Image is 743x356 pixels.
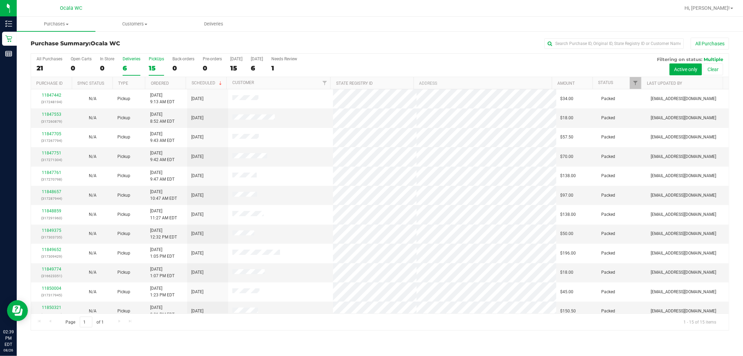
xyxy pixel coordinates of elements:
[35,118,68,125] p: (317260879)
[117,308,130,315] span: Pickup
[89,269,96,276] button: N/A
[602,134,616,141] span: Packed
[271,64,297,72] div: 1
[35,157,68,163] p: (317271304)
[657,56,702,62] span: Filtering on status:
[60,5,82,11] span: Ocala WC
[670,63,702,75] button: Active only
[100,56,114,61] div: In Store
[42,93,61,98] a: 11847442
[336,81,373,86] a: State Registry ID
[89,251,96,256] span: Not Applicable
[42,151,61,156] a: 11847751
[602,211,616,218] span: Packed
[651,289,716,295] span: [EMAIL_ADDRESS][DOMAIN_NAME]
[89,154,96,159] span: Not Applicable
[651,115,716,121] span: [EMAIL_ADDRESS][DOMAIN_NAME]
[149,56,164,61] div: PickUps
[544,38,684,49] input: Search Purchase ID, Original ID, State Registry ID or Customer Name...
[17,21,95,27] span: Purchases
[195,21,233,27] span: Deliveries
[651,230,716,237] span: [EMAIL_ADDRESS][DOMAIN_NAME]
[42,247,61,252] a: 11849652
[691,38,729,50] button: All Purchases
[230,64,242,72] div: 15
[118,81,128,86] a: Type
[174,17,253,31] a: Deliveries
[117,250,130,257] span: Pickup
[42,189,61,194] a: 11848657
[602,96,616,102] span: Packed
[35,176,68,183] p: (317270798)
[89,211,96,218] button: N/A
[89,250,96,257] button: N/A
[117,115,130,121] span: Pickup
[678,317,722,327] span: 1 - 15 of 15 items
[602,173,616,179] span: Packed
[191,173,203,179] span: [DATE]
[80,317,92,327] input: 1
[651,192,716,199] span: [EMAIL_ADDRESS][DOMAIN_NAME]
[42,131,61,136] a: 11847705
[3,329,14,348] p: 02:39 PM EDT
[651,96,716,102] span: [EMAIL_ADDRESS][DOMAIN_NAME]
[35,195,68,202] p: (317287944)
[42,267,61,272] a: 11849774
[117,289,130,295] span: Pickup
[560,250,576,257] span: $196.00
[602,153,616,160] span: Packed
[35,273,68,279] p: (316623351)
[35,253,68,260] p: (317309429)
[203,64,222,72] div: 0
[191,192,203,199] span: [DATE]
[150,111,175,124] span: [DATE] 8:52 AM EDT
[172,64,194,72] div: 0
[60,317,110,327] span: Page of 1
[191,211,203,218] span: [DATE]
[191,289,203,295] span: [DATE]
[560,173,576,179] span: $138.00
[602,308,616,315] span: Packed
[89,115,96,121] button: N/A
[89,230,96,237] button: N/A
[100,64,114,72] div: 0
[191,96,203,102] span: [DATE]
[150,92,175,105] span: [DATE] 9:13 AM EDT
[651,173,716,179] span: [EMAIL_ADDRESS][DOMAIN_NAME]
[560,211,576,218] span: $138.00
[651,250,716,257] span: [EMAIL_ADDRESS][DOMAIN_NAME]
[319,77,330,89] a: Filter
[42,170,61,175] a: 11847761
[560,230,574,237] span: $50.00
[150,189,177,202] span: [DATE] 10:47 AM EDT
[191,308,203,315] span: [DATE]
[89,173,96,178] span: Not Applicable
[602,289,616,295] span: Packed
[651,153,716,160] span: [EMAIL_ADDRESS][DOMAIN_NAME]
[37,56,62,61] div: All Purchases
[89,192,96,199] button: N/A
[602,269,616,276] span: Packed
[557,81,575,86] a: Amount
[35,292,68,298] p: (317317945)
[89,173,96,179] button: N/A
[704,56,723,62] span: Multiple
[560,289,574,295] span: $45.00
[560,269,574,276] span: $18.00
[192,81,223,85] a: Scheduled
[7,300,28,321] iframe: Resource center
[703,63,723,75] button: Clear
[35,99,68,105] p: (317248194)
[150,169,175,183] span: [DATE] 9:47 AM EDT
[123,56,140,61] div: Deliveries
[251,64,263,72] div: 6
[89,309,96,313] span: Not Applicable
[3,348,14,353] p: 08/26
[560,192,574,199] span: $97.00
[89,134,96,141] button: N/A
[89,212,96,217] span: Not Applicable
[651,269,716,276] span: [EMAIL_ADDRESS][DOMAIN_NAME]
[150,304,175,318] span: [DATE] 2:01 PM EDT
[560,134,574,141] span: $57.50
[89,96,96,101] span: Not Applicable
